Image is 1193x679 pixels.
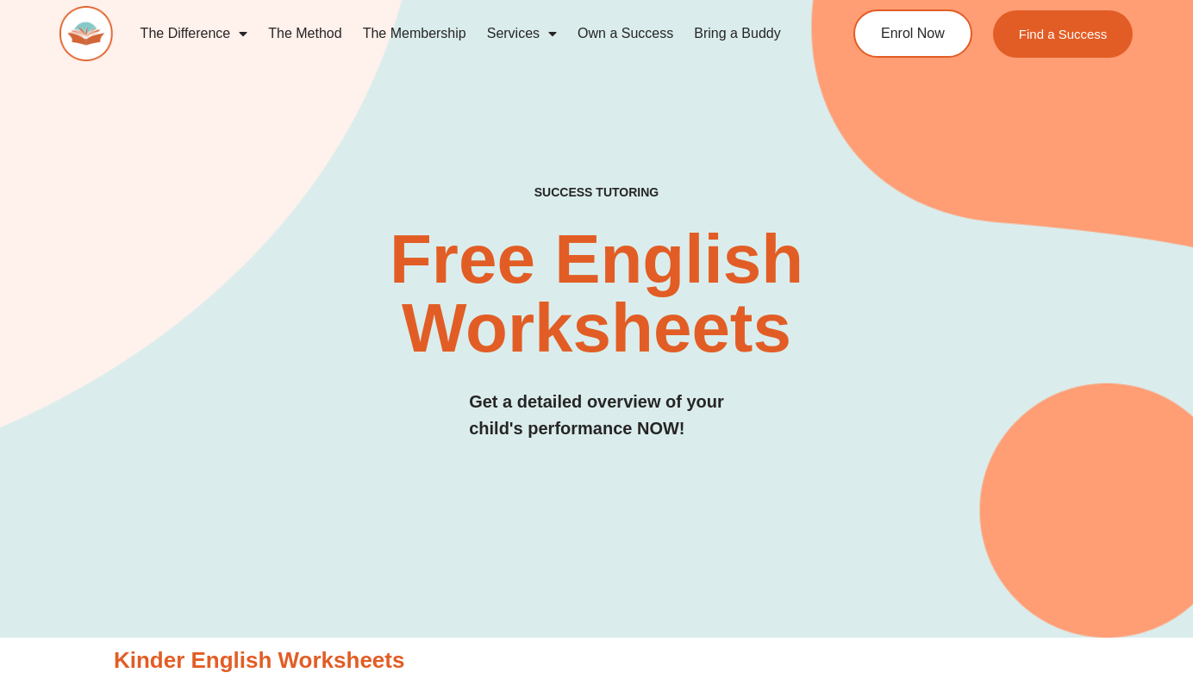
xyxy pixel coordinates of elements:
[853,9,972,58] a: Enrol Now
[567,14,684,53] a: Own a Success
[242,225,951,363] h2: Free English Worksheets​
[684,14,791,53] a: Bring a Buddy
[130,14,259,53] a: The Difference
[130,14,792,53] nav: Menu
[114,646,1079,676] h3: Kinder English Worksheets
[477,14,567,53] a: Services
[1019,28,1108,40] span: Find a Success
[993,10,1134,58] a: Find a Success
[258,14,352,53] a: The Method
[353,14,477,53] a: The Membership
[881,27,945,40] span: Enrol Now
[469,389,724,442] h3: Get a detailed overview of your child's performance NOW!
[438,185,756,200] h4: SUCCESS TUTORING​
